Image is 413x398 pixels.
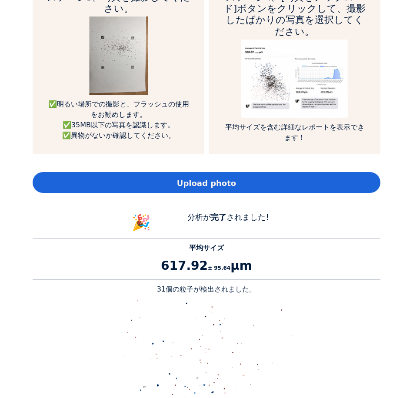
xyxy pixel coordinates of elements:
[132,214,151,231] span: 🎉
[163,211,293,234] div: 分析が されました!
[211,212,226,222] b: 完了
[177,177,236,189] span: Upload photo
[46,99,191,141] p: ✅明るい場所での撮影と、フラッシュの使用をお勧めします。 ✅35MB以下の写真を認識します。 ✅異物がないか確認してください。
[208,265,230,271] span: ± 95.64
[89,17,148,95] img: guide
[33,257,380,275] p: 617.92 μm
[33,284,380,295] p: 31個の粒子が検出されました。
[222,122,367,143] p: 平均サイズを含む詳細なレポートを表示できます！
[33,243,380,253] p: 平均サイズ
[241,40,347,118] img: guide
